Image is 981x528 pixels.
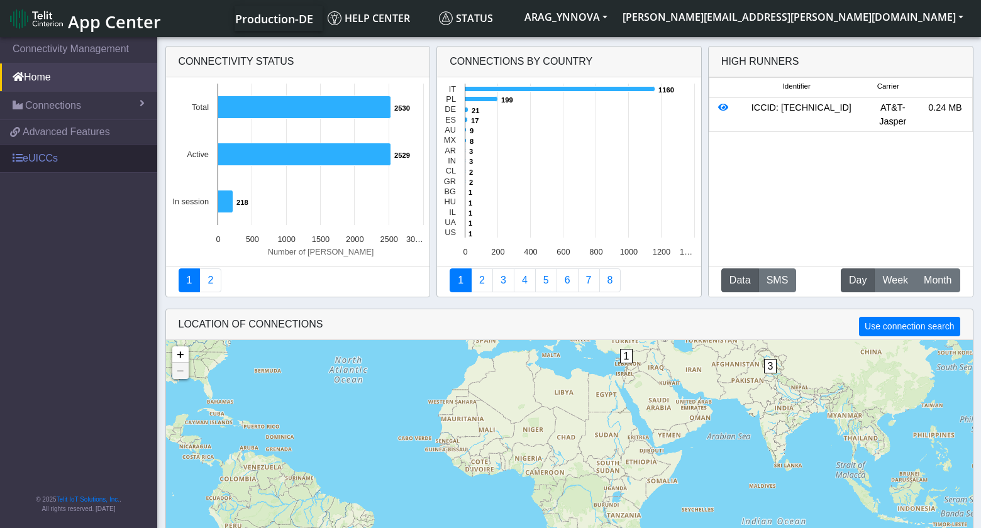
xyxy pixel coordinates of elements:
[380,234,397,244] text: 2500
[916,268,960,292] button: Month
[445,197,456,206] text: HU
[68,10,161,33] span: App Center
[235,6,313,31] a: Your current platform instance
[468,230,472,238] text: 1
[859,317,960,336] button: Use connection search
[468,209,472,217] text: 1
[680,247,692,256] text: 1…
[191,102,208,112] text: Total
[445,104,456,114] text: DE
[471,268,493,292] a: Carrier
[448,156,456,165] text: IN
[179,268,418,292] nav: Summary paging
[471,117,479,124] text: 17
[437,47,701,77] div: Connections By Country
[469,148,473,155] text: 3
[615,6,971,28] button: [PERSON_NAME][EMAIL_ADDRESS][PERSON_NAME][DOMAIN_NAME]
[346,234,363,244] text: 2000
[450,268,689,292] nav: Summary paging
[323,6,434,31] a: Help center
[919,101,971,128] div: 0.24 MB
[524,247,537,256] text: 400
[406,234,423,244] text: 30…
[166,47,430,77] div: Connectivity status
[736,101,867,128] div: ICCID: [TECHNICAL_ID]
[924,273,951,288] span: Month
[216,234,220,244] text: 0
[882,273,908,288] span: Week
[25,98,81,113] span: Connections
[450,268,472,292] a: Connections By Country
[469,168,473,176] text: 2
[445,146,456,155] text: AR
[166,309,973,340] div: LOCATION OF CONNECTIONS
[658,86,674,94] text: 1160
[444,177,456,186] text: GR
[557,247,570,256] text: 600
[849,273,867,288] span: Day
[557,268,579,292] a: 14 Days Trend
[841,268,875,292] button: Day
[328,11,410,25] span: Help center
[469,158,473,165] text: 3
[589,247,602,256] text: 800
[472,107,479,114] text: 21
[444,135,457,145] text: MX
[445,125,456,135] text: AU
[235,11,313,26] span: Production-DE
[491,247,504,256] text: 200
[277,234,295,244] text: 1000
[463,247,468,256] text: 0
[501,96,513,104] text: 199
[57,496,119,503] a: Telit IoT Solutions, Inc.
[535,268,557,292] a: Usage by Carrier
[172,363,189,379] a: Zoom out
[620,247,638,256] text: 1000
[172,346,189,363] a: Zoom in
[172,197,209,206] text: In session
[783,81,811,92] span: Identifier
[867,101,919,128] div: AT&T-Jasper
[514,268,536,292] a: Connections By Carrier
[492,268,514,292] a: Usage per Country
[721,54,799,69] div: High Runners
[517,6,615,28] button: ARAG_YNNOVA
[394,104,410,112] text: 2530
[446,94,457,104] text: PL
[445,217,456,227] text: UA
[445,115,456,124] text: ES
[599,268,621,292] a: Not Connected for 30 days
[764,359,777,373] span: 3
[877,81,899,92] span: Carrier
[620,349,633,363] span: 1
[468,199,472,207] text: 1
[469,179,473,186] text: 2
[439,11,453,25] img: status.svg
[245,234,258,244] text: 500
[10,5,159,32] a: App Center
[445,187,457,196] text: BG
[874,268,916,292] button: Week
[468,189,472,196] text: 1
[449,84,457,94] text: IT
[199,268,221,292] a: Deployment status
[394,151,410,159] text: 2529
[578,268,600,292] a: Zero Session
[721,268,759,292] button: Data
[439,11,493,25] span: Status
[328,11,341,25] img: knowledge.svg
[267,247,374,256] text: Number of [PERSON_NAME]
[445,228,456,237] text: US
[468,219,472,227] text: 1
[446,166,456,175] text: CL
[311,234,329,244] text: 1500
[236,199,248,206] text: 218
[179,268,201,292] a: Connectivity status
[449,207,456,217] text: IL
[620,349,633,387] div: 1
[23,124,110,140] span: Advanced Features
[10,9,63,29] img: logo-telit-cinterion-gw-new.png
[187,150,209,159] text: Active
[470,127,474,135] text: 9
[470,138,474,145] text: 8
